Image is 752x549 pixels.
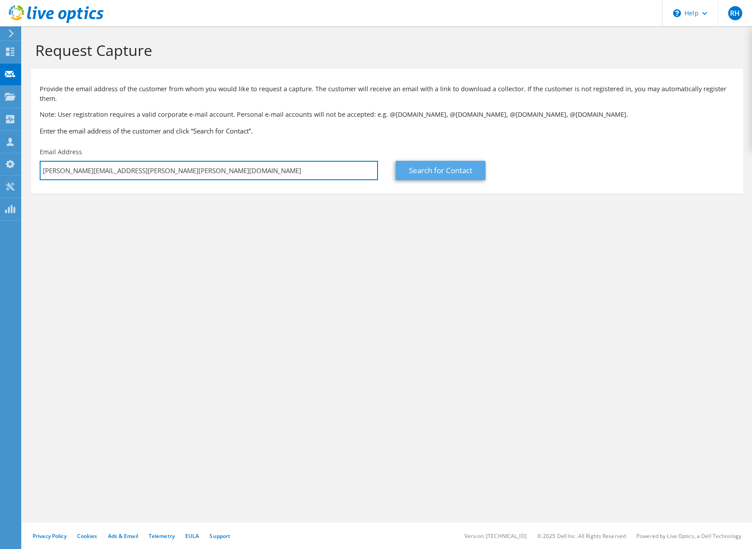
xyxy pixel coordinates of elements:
a: EULA [185,532,199,540]
a: Privacy Policy [33,532,67,540]
a: Ads & Email [108,532,138,540]
a: Telemetry [149,532,175,540]
span: RH [728,6,742,20]
a: Support [210,532,230,540]
h3: Enter the email address of the customer and click “Search for Contact”. [40,126,734,136]
p: Provide the email address of the customer from whom you would like to request a capture. The cust... [40,84,734,104]
svg: \n [673,9,681,17]
li: © 2025 Dell Inc. All Rights Reserved [537,532,626,540]
li: Powered by Live Optics, a Dell Technology [636,532,741,540]
p: Note: User registration requires a valid corporate e-mail account. Personal e-mail accounts will ... [40,110,734,119]
a: Cookies [77,532,97,540]
a: Search for Contact [396,161,486,180]
h1: Request Capture [35,41,734,59]
label: Email Address [40,148,82,156]
li: Version: [TECHNICAL_ID] [464,532,527,540]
